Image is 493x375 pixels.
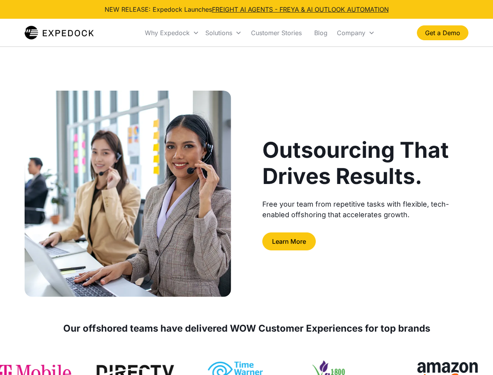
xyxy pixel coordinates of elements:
[245,20,308,46] a: Customer Stories
[25,91,231,297] img: two formal woman with headset
[25,25,94,41] img: Expedock Logo
[308,20,334,46] a: Blog
[142,20,202,46] div: Why Expedock
[262,232,316,250] a: Learn More
[417,25,468,40] a: Get a Demo
[205,29,232,37] div: Solutions
[262,199,468,220] div: Free your team from repetitive tasks with flexible, tech-enabled offshoring that accelerates growth.
[454,337,493,375] iframe: Chat Widget
[145,29,190,37] div: Why Expedock
[105,5,389,14] div: NEW RELEASE: Expedock Launches
[202,20,245,46] div: Solutions
[25,322,468,335] div: Our offshored teams have delivered WOW Customer Experiences for top brands
[212,5,389,13] a: FREIGHT AI AGENTS - FREYA & AI OUTLOOK AUTOMATION
[334,20,378,46] div: Company
[262,137,468,189] h1: Outsourcing That Drives Results.
[25,25,94,41] a: home
[337,29,365,37] div: Company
